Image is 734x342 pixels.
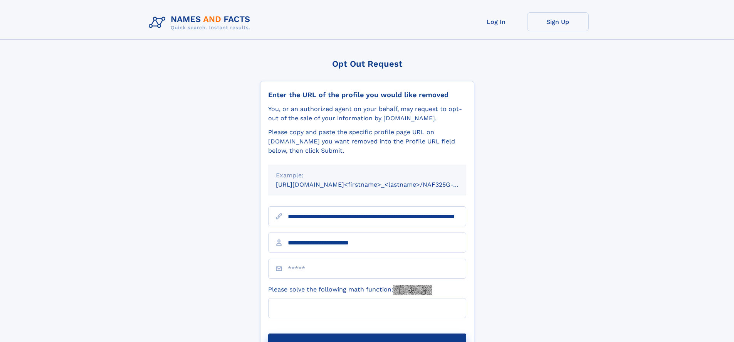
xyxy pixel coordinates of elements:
[268,91,466,99] div: Enter the URL of the profile you would like removed
[276,171,459,180] div: Example:
[268,104,466,123] div: You, or an authorized agent on your behalf, may request to opt-out of the sale of your informatio...
[465,12,527,31] a: Log In
[268,128,466,155] div: Please copy and paste the specific profile page URL on [DOMAIN_NAME] you want removed into the Pr...
[268,285,432,295] label: Please solve the following math function:
[527,12,589,31] a: Sign Up
[260,59,474,69] div: Opt Out Request
[146,12,257,33] img: Logo Names and Facts
[276,181,481,188] small: [URL][DOMAIN_NAME]<firstname>_<lastname>/NAF325G-xxxxxxxx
